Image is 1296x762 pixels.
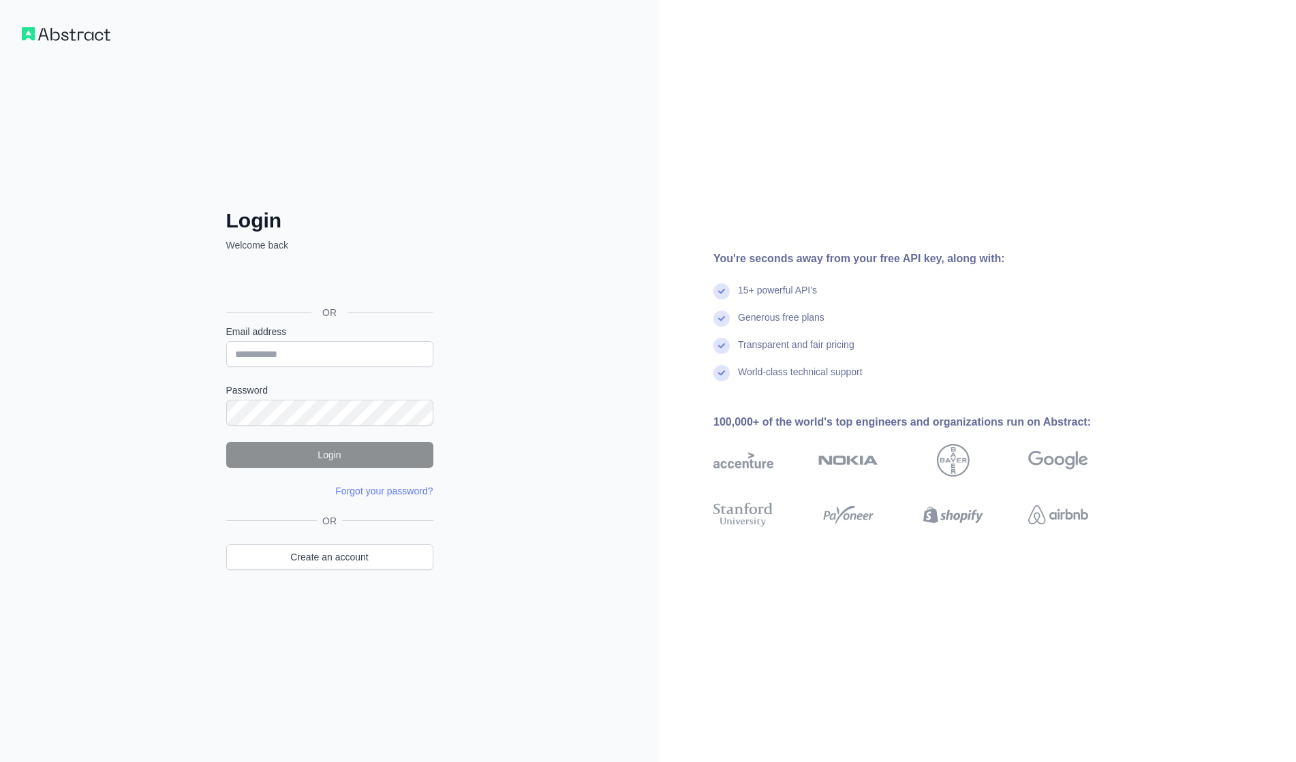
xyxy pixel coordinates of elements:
img: google [1028,444,1088,477]
button: Login [226,442,433,468]
img: stanford university [713,500,773,530]
a: Create an account [226,544,433,570]
div: Transparent and fair pricing [738,338,854,365]
h2: Login [226,208,433,233]
img: payoneer [818,500,878,530]
span: OR [311,306,348,319]
a: Forgot your password? [335,486,433,496]
p: Welcome back [226,238,433,252]
div: Generous free plans [738,311,824,338]
label: Password [226,383,433,397]
img: check mark [713,283,730,300]
img: bayer [937,444,970,477]
div: 100,000+ of the world's top engineers and organizations run on Abstract: [713,414,1132,430]
iframe: Sign in with Google Button [219,267,437,297]
img: nokia [818,444,878,477]
img: check mark [713,338,730,354]
div: 15+ powerful API's [738,283,817,311]
label: Email address [226,325,433,338]
div: You're seconds away from your free API key, along with: [713,251,1132,267]
span: OR [317,514,342,528]
img: shopify [923,500,983,530]
img: check mark [713,311,730,327]
img: airbnb [1028,500,1088,530]
img: accenture [713,444,773,477]
img: check mark [713,365,730,381]
div: World-class technical support [738,365,863,392]
img: Workflow [22,27,110,41]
